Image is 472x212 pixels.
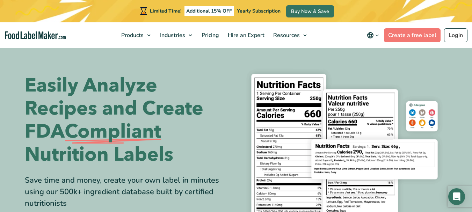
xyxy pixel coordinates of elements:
[448,188,465,205] div: Open Intercom Messenger
[237,8,281,14] span: Yearly Subscription
[65,120,161,143] span: Compliant
[25,175,231,209] div: Save time and money, create your own label in minutes using our 500k+ ingredient database built b...
[444,28,467,42] a: Login
[384,28,441,42] a: Create a free label
[197,22,222,48] a: Pricing
[150,8,181,14] span: Limited Time!
[286,5,334,17] a: Buy Now & Save
[199,31,220,39] span: Pricing
[226,31,265,39] span: Hire an Expert
[184,6,234,16] span: Additional 15% OFF
[269,22,310,48] a: Resources
[156,22,196,48] a: Industries
[224,22,267,48] a: Hire an Expert
[158,31,186,39] span: Industries
[119,31,144,39] span: Products
[117,22,154,48] a: Products
[25,74,231,166] h1: Easily Analyze Recipes and Create FDA Nutrition Labels
[271,31,300,39] span: Resources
